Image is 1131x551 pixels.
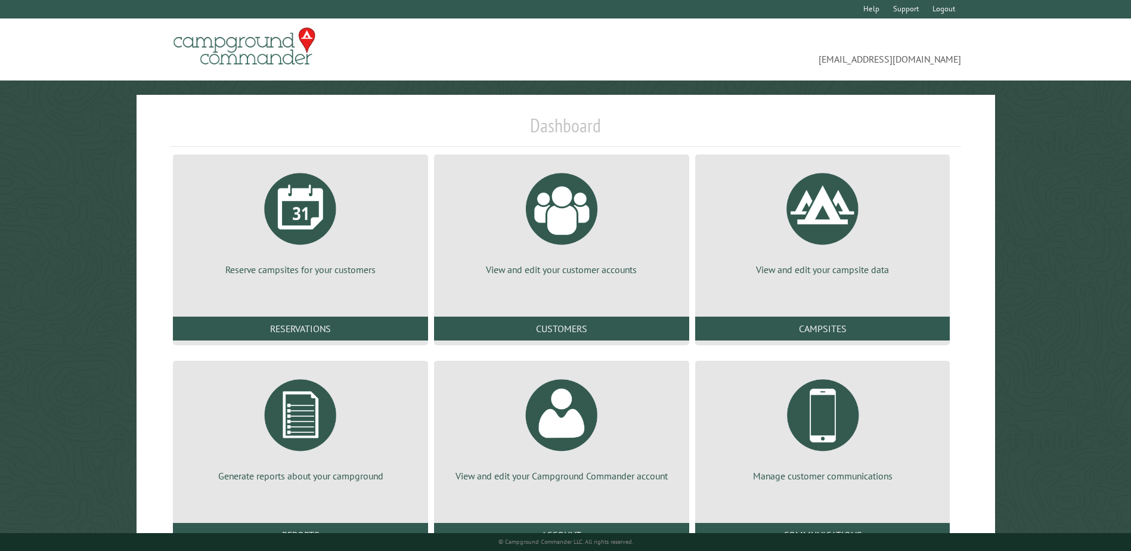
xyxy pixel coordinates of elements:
[695,523,950,547] a: Communications
[170,23,319,70] img: Campground Commander
[170,114,960,147] h1: Dashboard
[173,317,428,340] a: Reservations
[187,263,414,276] p: Reserve campsites for your customers
[448,164,675,276] a: View and edit your customer accounts
[498,538,633,546] small: © Campground Commander LLC. All rights reserved.
[709,164,936,276] a: View and edit your campsite data
[448,469,675,482] p: View and edit your Campground Commander account
[709,469,936,482] p: Manage customer communications
[187,370,414,482] a: Generate reports about your campground
[434,523,689,547] a: Account
[187,469,414,482] p: Generate reports about your campground
[709,263,936,276] p: View and edit your campsite data
[448,263,675,276] p: View and edit your customer accounts
[448,370,675,482] a: View and edit your Campground Commander account
[566,33,961,66] span: [EMAIL_ADDRESS][DOMAIN_NAME]
[434,317,689,340] a: Customers
[709,370,936,482] a: Manage customer communications
[187,164,414,276] a: Reserve campsites for your customers
[695,317,950,340] a: Campsites
[173,523,428,547] a: Reports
